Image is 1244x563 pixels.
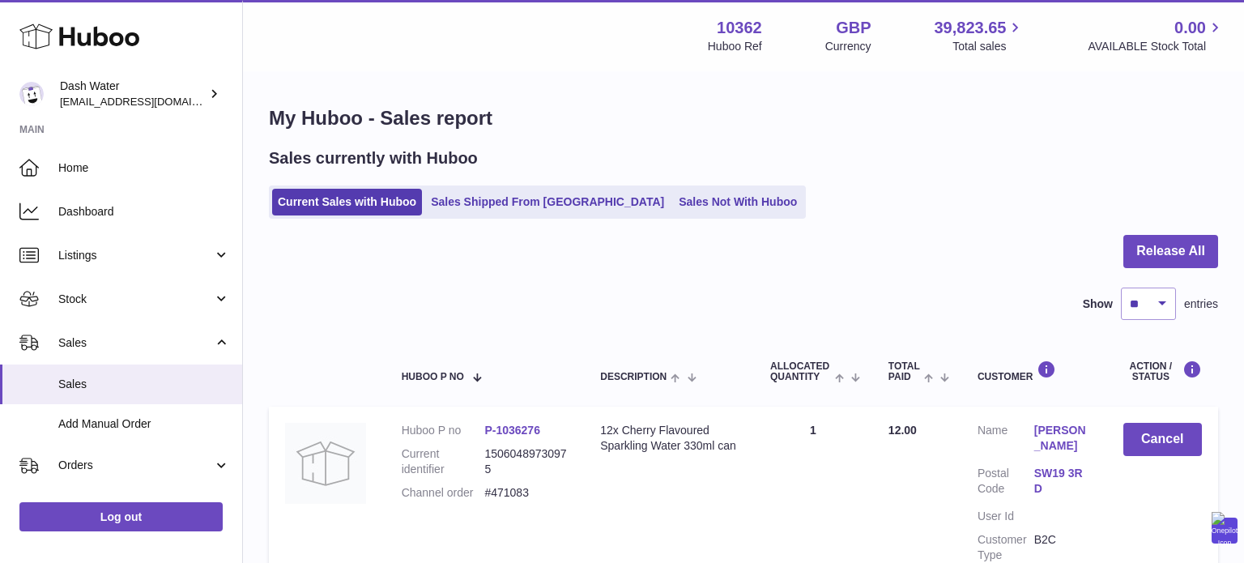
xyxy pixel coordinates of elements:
[1088,39,1225,54] span: AVAILABLE Stock Total
[425,189,670,215] a: Sales Shipped From [GEOGRAPHIC_DATA]
[269,147,478,169] h2: Sales currently with Huboo
[285,423,366,504] img: no-photo.jpg
[272,189,422,215] a: Current Sales with Huboo
[1123,423,1202,456] button: Cancel
[58,292,213,307] span: Stock
[19,502,223,531] a: Log out
[978,423,1034,458] dt: Name
[708,39,762,54] div: Huboo Ref
[1184,296,1218,312] span: entries
[1123,360,1202,382] div: Action / Status
[60,95,238,108] span: [EMAIL_ADDRESS][DOMAIN_NAME]
[19,82,44,106] img: bea@dash-water.com
[600,372,667,382] span: Description
[888,361,920,382] span: Total paid
[600,423,738,454] div: 12x Cherry Flavoured Sparkling Water 330ml can
[1174,17,1206,39] span: 0.00
[825,39,871,54] div: Currency
[934,17,1025,54] a: 39,823.65 Total sales
[1083,296,1113,312] label: Show
[58,416,230,432] span: Add Manual Order
[402,372,464,382] span: Huboo P no
[58,204,230,220] span: Dashboard
[1123,235,1218,268] button: Release All
[1034,532,1091,563] dd: B2C
[402,446,485,477] dt: Current identifier
[978,360,1091,382] div: Customer
[1034,466,1091,497] a: SW19 3RD
[673,189,803,215] a: Sales Not With Huboo
[60,79,206,109] div: Dash Water
[484,446,568,477] dd: 15060489730975
[934,17,1006,39] span: 39,823.65
[836,17,871,39] strong: GBP
[1088,17,1225,54] a: 0.00 AVAILABLE Stock Total
[402,485,485,501] dt: Channel order
[1034,423,1091,454] a: [PERSON_NAME]
[58,377,230,392] span: Sales
[888,424,917,437] span: 12.00
[978,509,1034,524] dt: User Id
[484,424,540,437] a: P-1036276
[484,485,568,501] dd: #471083
[58,458,213,473] span: Orders
[717,17,762,39] strong: 10362
[978,532,1034,563] dt: Customer Type
[402,423,485,438] dt: Huboo P no
[58,335,213,351] span: Sales
[58,248,213,263] span: Listings
[269,105,1218,131] h1: My Huboo - Sales report
[978,466,1034,501] dt: Postal Code
[770,361,831,382] span: ALLOCATED Quantity
[952,39,1025,54] span: Total sales
[58,160,230,176] span: Home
